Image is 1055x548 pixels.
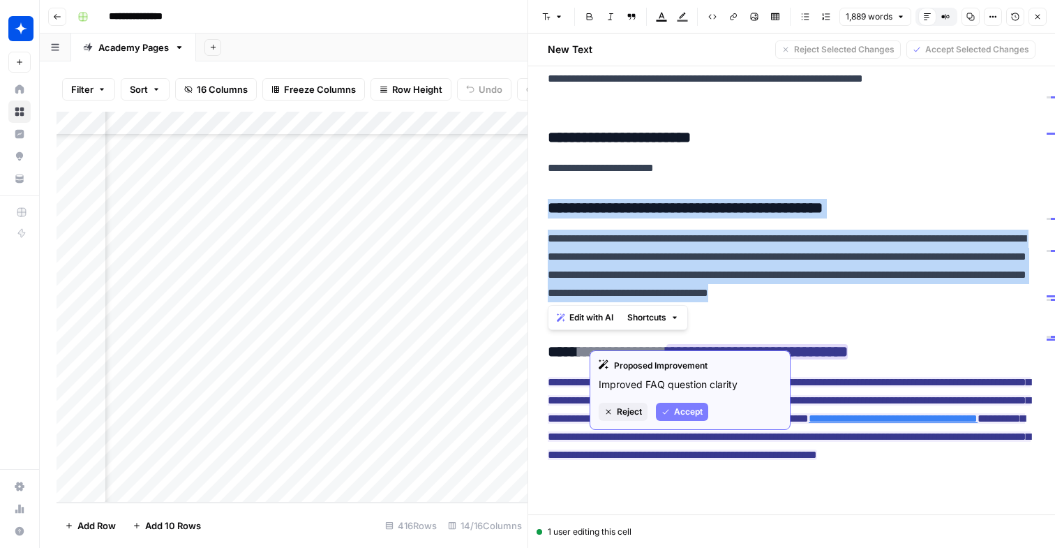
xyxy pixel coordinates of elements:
div: Proposed Improvement [599,360,781,372]
a: Usage [8,498,31,520]
button: Freeze Columns [262,78,365,101]
span: 1,889 words [846,10,892,23]
span: Sort [130,82,148,96]
div: Academy Pages [98,40,169,54]
a: Opportunities [8,145,31,168]
a: Browse [8,101,31,123]
img: Wiz Logo [8,16,33,41]
h2: New Text [548,43,592,57]
span: Filter [71,82,93,96]
span: Add 10 Rows [145,519,201,533]
a: Settings [8,475,31,498]
button: 16 Columns [175,78,257,101]
span: Add Row [77,519,116,533]
span: Reject [617,406,642,418]
button: Workspace: Wiz [8,11,31,46]
button: Shortcuts [622,309,684,327]
button: Sort [121,78,170,101]
button: Help + Support [8,520,31,542]
span: Accept Selected Changes [925,43,1029,56]
div: 14/16 Columns [442,514,527,537]
button: Add Row [57,514,124,537]
span: Row Height [392,82,442,96]
span: Shortcuts [627,311,666,324]
button: Add 10 Rows [124,514,209,537]
span: Edit with AI [569,311,613,324]
span: Accept [674,406,703,418]
button: Accept Selected Changes [906,40,1035,59]
div: 1 user editing this cell [537,526,1047,538]
button: Undo [457,78,511,101]
span: Undo [479,82,502,96]
span: Reject Selected Changes [794,43,895,56]
div: 416 Rows [380,514,442,537]
a: Home [8,78,31,101]
p: Improved FAQ question clarity [599,378,781,392]
a: Insights [8,123,31,145]
button: Row Height [371,78,451,101]
button: Reject [599,403,648,421]
a: Academy Pages [71,34,196,61]
button: 1,889 words [839,8,911,26]
span: Freeze Columns [284,82,356,96]
button: Reject Selected Changes [775,40,901,59]
button: Edit with AI [551,309,619,327]
span: 16 Columns [197,82,248,96]
button: Accept [656,403,708,421]
button: Filter [62,78,115,101]
a: Your Data [8,168,31,190]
